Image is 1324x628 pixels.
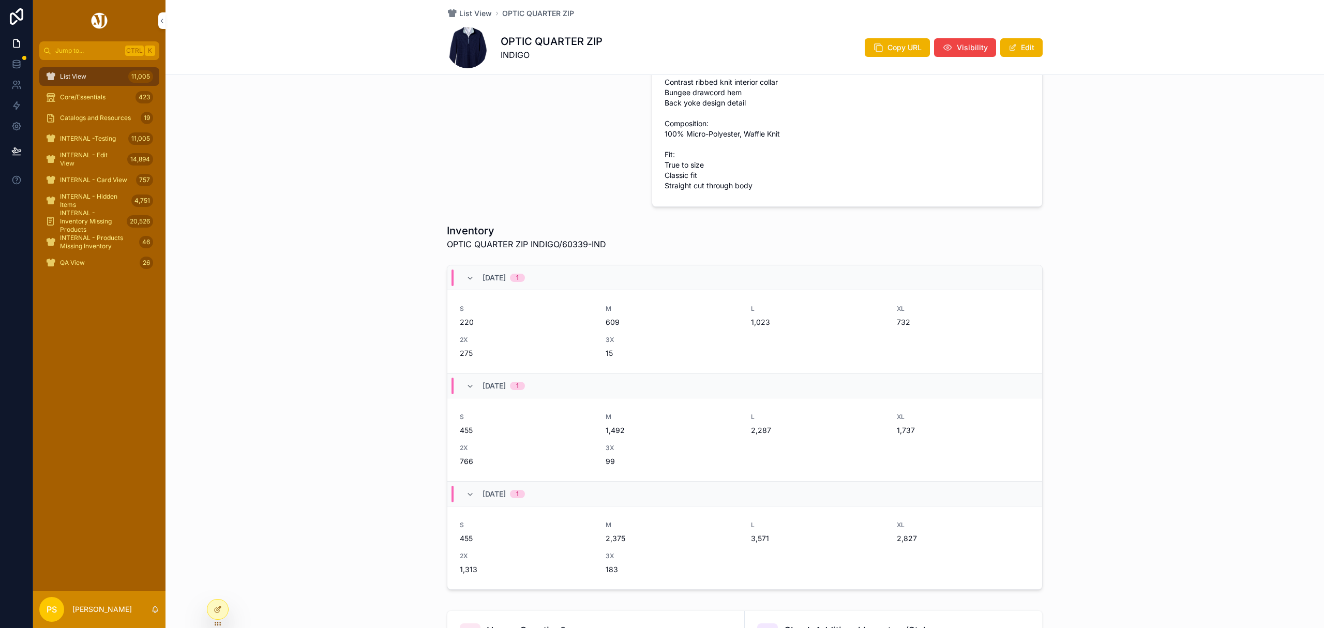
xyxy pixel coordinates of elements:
[127,215,153,228] div: 20,526
[751,425,884,436] span: 2,287
[60,192,127,209] span: INTERNAL - Hidden Items
[751,413,884,421] span: L
[39,171,159,189] a: INTERNAL - Card View757
[751,521,884,529] span: L
[516,490,519,498] div: 1
[483,381,506,391] span: [DATE]
[460,336,593,344] span: 2X
[39,109,159,127] a: Catalogs and Resources19
[459,8,492,19] span: List View
[127,153,153,166] div: 14,894
[606,521,739,529] span: M
[136,91,153,103] div: 423
[606,348,739,358] span: 15
[751,305,884,313] span: L
[460,456,593,467] span: 766
[460,521,593,529] span: S
[897,533,1030,544] span: 2,827
[606,444,739,452] span: 3X
[501,34,603,49] h1: OPTIC QUARTER ZIP
[55,47,121,55] span: Jump to...
[447,238,606,250] span: OPTIC QUARTER ZIP INDIGO/60339-IND
[60,114,131,122] span: Catalogs and Resources
[39,67,159,86] a: List View11,005
[483,489,506,499] span: [DATE]
[606,425,739,436] span: 1,492
[460,533,593,544] span: 455
[516,274,519,282] div: 1
[140,257,153,269] div: 26
[606,413,739,421] span: M
[460,425,593,436] span: 455
[897,413,1030,421] span: XL
[139,236,153,248] div: 46
[146,47,154,55] span: K
[502,8,574,19] a: OPTIC QUARTER ZIP
[516,382,519,390] div: 1
[751,533,884,544] span: 3,571
[460,348,593,358] span: 275
[957,42,988,53] span: Visibility
[136,174,153,186] div: 757
[141,112,153,124] div: 19
[39,129,159,148] a: INTERNAL -Testing11,005
[60,93,106,101] span: Core/Essentials
[460,552,593,560] span: 2X
[460,413,593,421] span: S
[460,444,593,452] span: 2X
[887,42,922,53] span: Copy URL
[447,398,1042,482] a: S455M1,492L2,287XL1,7372X7663X99
[751,317,884,327] span: 1,023
[60,234,135,250] span: INTERNAL - Products Missing Inventory
[39,41,159,60] button: Jump to...CtrlK
[60,72,86,81] span: List View
[606,317,739,327] span: 609
[128,70,153,83] div: 11,005
[483,273,506,283] span: [DATE]
[60,209,123,234] span: INTERNAL - Inventory Missing Products
[89,12,109,29] img: App logo
[39,191,159,210] a: INTERNAL - Hidden Items4,751
[606,552,739,560] span: 3X
[897,425,1030,436] span: 1,737
[897,317,1030,327] span: 732
[460,305,593,313] span: S
[606,533,739,544] span: 2,375
[606,564,739,575] span: 183
[606,305,739,313] span: M
[39,150,159,169] a: INTERNAL - Edit View14,894
[460,564,593,575] span: 1,313
[606,456,739,467] span: 99
[60,151,123,168] span: INTERNAL - Edit View
[33,60,165,286] div: scrollable content
[501,49,603,61] span: INDIGO
[897,305,1030,313] span: XL
[125,46,144,56] span: Ctrl
[60,134,116,143] span: INTERNAL -Testing
[934,38,996,57] button: Visibility
[60,259,85,267] span: QA View
[128,132,153,145] div: 11,005
[447,8,492,19] a: List View
[447,223,606,238] h1: Inventory
[39,88,159,107] a: Core/Essentials423
[60,176,127,184] span: INTERNAL - Card View
[606,336,739,344] span: 3X
[865,38,930,57] button: Copy URL
[1000,38,1043,57] button: Edit
[131,195,153,207] div: 4,751
[447,290,1042,373] a: S220M609L1,023XL7322X2753X15
[47,603,57,616] span: PS
[39,253,159,272] a: QA View26
[447,506,1042,589] a: S455M2,375L3,571XL2,8272X1,3133X183
[460,317,593,327] span: 220
[39,212,159,231] a: INTERNAL - Inventory Missing Products20,526
[72,604,132,615] p: [PERSON_NAME]
[39,233,159,251] a: INTERNAL - Products Missing Inventory46
[897,521,1030,529] span: XL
